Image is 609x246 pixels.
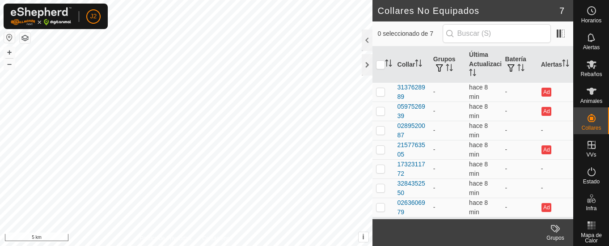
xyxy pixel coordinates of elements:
[394,47,430,83] th: Collar
[537,47,573,83] th: Alertas
[20,33,30,43] button: Capas del Mapa
[359,232,368,242] button: i
[90,12,97,21] span: J2
[11,7,72,25] img: Logo Gallagher
[378,29,443,38] span: 0 seleccionado de 7
[362,233,364,241] span: i
[537,234,573,242] div: Grupos
[430,178,465,198] td: -
[581,125,601,131] span: Collares
[501,82,537,102] td: -
[398,140,426,159] div: 2157763505
[415,61,422,68] p-sorticon: Activar para ordenar
[469,103,488,119] span: 10 oct 2025, 19:05
[501,140,537,159] td: -
[586,206,596,211] span: Infra
[385,61,392,68] p-sorticon: Activar para ordenar
[398,121,426,140] div: 0289520087
[537,159,573,178] td: -
[430,121,465,140] td: -
[537,178,573,198] td: -
[469,199,488,216] span: 10 oct 2025, 19:05
[4,47,15,58] button: +
[501,178,537,198] td: -
[541,88,551,97] button: Ad
[398,160,426,178] div: 1732311772
[469,161,488,177] span: 10 oct 2025, 19:05
[517,65,524,72] p-sorticon: Activar para ordenar
[501,198,537,217] td: -
[501,102,537,121] td: -
[580,98,602,104] span: Animales
[501,47,537,83] th: Batería
[469,141,488,158] span: 10 oct 2025, 19:05
[581,18,601,23] span: Horarios
[4,32,15,43] button: Restablecer Mapa
[541,107,551,116] button: Ad
[443,24,551,43] input: Buscar (S)
[446,65,453,72] p-sorticon: Activar para ordenar
[4,59,15,69] button: –
[576,233,607,243] span: Mapa de Calor
[469,122,488,139] span: 10 oct 2025, 19:05
[398,102,426,121] div: 0597526939
[398,83,426,102] div: 3137628989
[430,82,465,102] td: -
[398,198,426,217] div: 0263606979
[465,47,501,83] th: Última Actualización
[559,4,564,17] span: 7
[202,234,232,242] a: Contáctenos
[140,234,191,242] a: Política de Privacidad
[501,159,537,178] td: -
[541,203,551,212] button: Ad
[541,145,551,154] button: Ad
[430,159,465,178] td: -
[537,121,573,140] td: -
[398,179,426,198] div: 3284352550
[430,198,465,217] td: -
[378,5,559,16] h2: Collares No Equipados
[430,140,465,159] td: -
[501,121,537,140] td: -
[469,84,488,100] span: 10 oct 2025, 19:05
[562,61,569,68] p-sorticon: Activar para ordenar
[583,45,600,50] span: Alertas
[580,72,602,77] span: Rebaños
[469,70,476,77] p-sorticon: Activar para ordenar
[469,180,488,196] span: 10 oct 2025, 19:05
[583,179,600,184] span: Estado
[586,152,596,157] span: VVs
[430,47,465,83] th: Grupos
[430,102,465,121] td: -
